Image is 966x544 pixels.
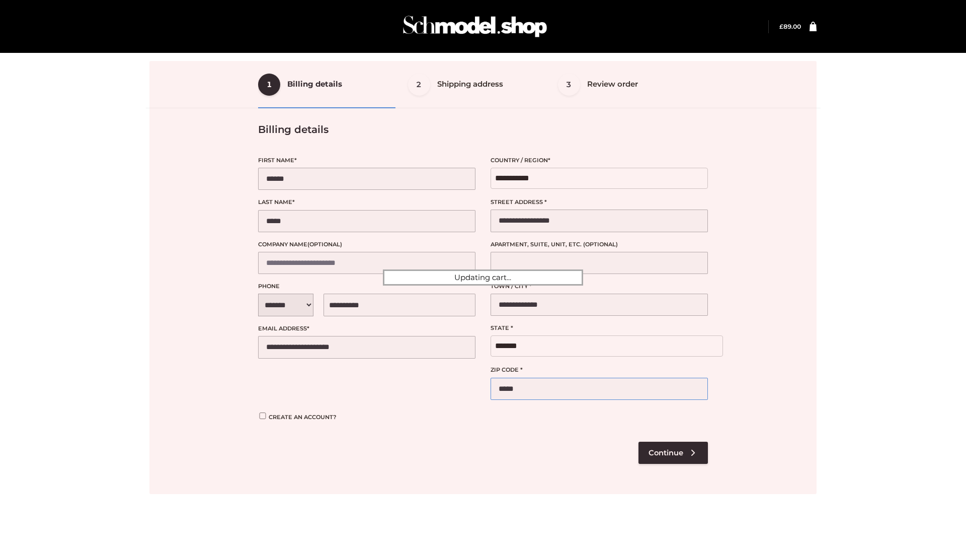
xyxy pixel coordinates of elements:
a: £89.00 [779,23,801,30]
img: Schmodel Admin 964 [399,7,550,46]
div: Updating cart... [383,269,583,286]
span: £ [779,23,783,30]
bdi: 89.00 [779,23,801,30]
